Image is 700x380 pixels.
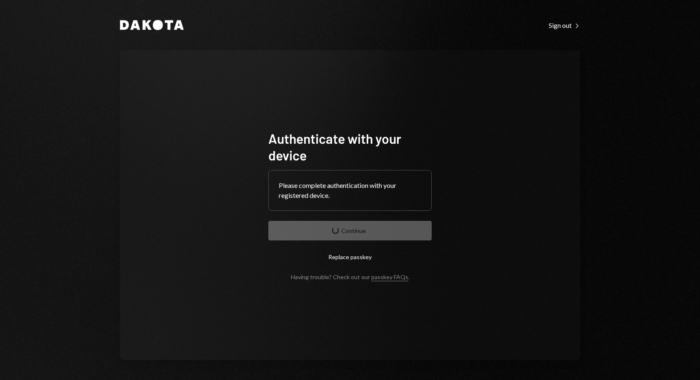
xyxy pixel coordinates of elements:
div: Please complete authentication with your registered device. [279,180,421,200]
div: Sign out [549,21,580,30]
div: Having trouble? Check out our . [291,273,410,280]
a: Sign out [549,20,580,30]
h1: Authenticate with your device [268,130,432,163]
button: Replace passkey [268,247,432,267]
a: passkey FAQs [371,273,408,281]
